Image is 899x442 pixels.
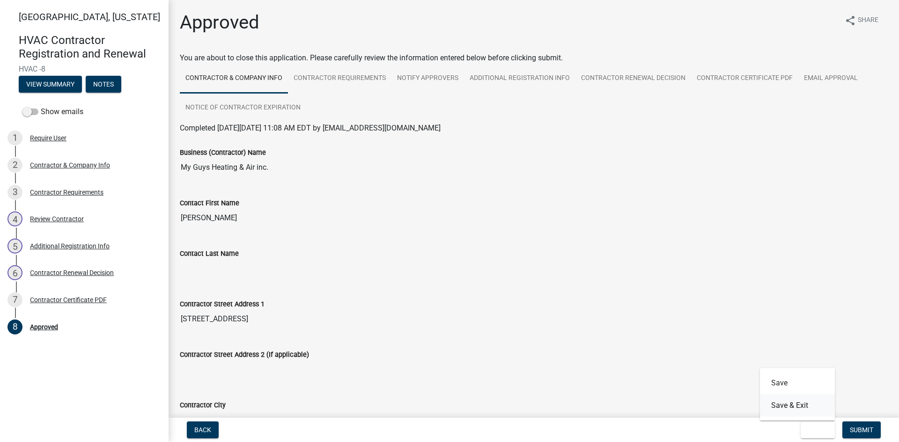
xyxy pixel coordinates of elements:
[7,292,22,307] div: 7
[19,81,82,88] wm-modal-confirm: Summary
[30,189,103,196] div: Contractor Requirements
[86,76,121,93] button: Notes
[7,185,22,200] div: 3
[30,162,110,168] div: Contractor & Company Info
[850,426,873,434] span: Submit
[180,150,266,156] label: Business (Contractor) Name
[180,64,288,94] a: Contractor & Company Info
[194,426,211,434] span: Back
[86,81,121,88] wm-modal-confirm: Notes
[858,15,878,26] span: Share
[801,421,835,438] button: Exit
[19,11,160,22] span: [GEOGRAPHIC_DATA], [US_STATE]
[691,64,798,94] a: Contractor Certificate PDF
[30,324,58,330] div: Approved
[30,243,110,249] div: Additional Registration Info
[180,251,239,257] label: Contact Last Name
[575,64,691,94] a: Contractor Renewal Decision
[7,158,22,173] div: 2
[22,106,83,117] label: Show emails
[30,269,114,276] div: Contractor Renewal Decision
[30,216,84,222] div: Review Contractor
[845,15,856,26] i: share
[7,239,22,254] div: 5
[180,301,265,308] label: Contractor Street Address 1
[180,352,309,358] label: Contractor Street Address 2 (If applicable)
[180,123,441,132] span: Completed [DATE][DATE] 11:08 AM EDT by [EMAIL_ADDRESS][DOMAIN_NAME]
[180,200,239,207] label: Contact First Name
[30,297,107,303] div: Contractor Certificate PDF
[7,130,22,145] div: 1
[19,65,150,73] span: HVAC -8
[7,265,22,280] div: 6
[180,93,306,123] a: Notice of Contractor Expiration
[391,64,464,94] a: Notify Approvers
[837,11,886,29] button: shareShare
[187,421,219,438] button: Back
[760,394,835,417] button: Save & Exit
[808,426,822,434] span: Exit
[464,64,575,94] a: Additional Registration Info
[760,372,835,394] button: Save
[19,34,161,61] h4: HVAC Contractor Registration and Renewal
[842,421,881,438] button: Submit
[7,211,22,226] div: 4
[760,368,835,420] div: Exit
[288,64,391,94] a: Contractor Requirements
[798,64,863,94] a: Email Approval
[30,135,66,141] div: Require User
[7,319,22,334] div: 8
[180,402,226,409] label: Contractor City
[19,76,82,93] button: View Summary
[180,11,259,34] h1: Approved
